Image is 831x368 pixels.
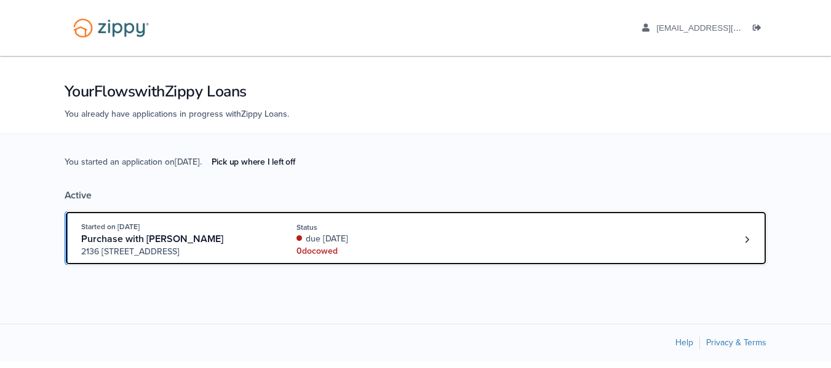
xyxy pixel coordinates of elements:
[675,337,693,348] a: Help
[81,246,269,258] span: 2136 [STREET_ADDRESS]
[753,23,766,36] a: Log out
[81,222,140,231] span: Started on [DATE]
[296,222,461,233] div: Status
[296,245,461,257] div: 0 doc owed
[656,23,797,33] span: haileyroseoctober@gmail.com
[65,155,305,189] span: You started an application on [DATE] .
[65,211,767,265] a: Open loan 4205815
[202,152,305,172] a: Pick up where I left off
[65,189,767,202] div: Active
[706,337,766,348] a: Privacy & Terms
[65,81,767,102] h1: Your Flows with Zippy Loans
[65,109,289,119] span: You already have applications in progress with Zippy Loans .
[65,12,157,44] img: Logo
[642,23,798,36] a: edit profile
[296,233,461,245] div: due [DATE]
[738,230,757,249] a: Loan number 4205815
[81,233,223,245] span: Purchase with [PERSON_NAME]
